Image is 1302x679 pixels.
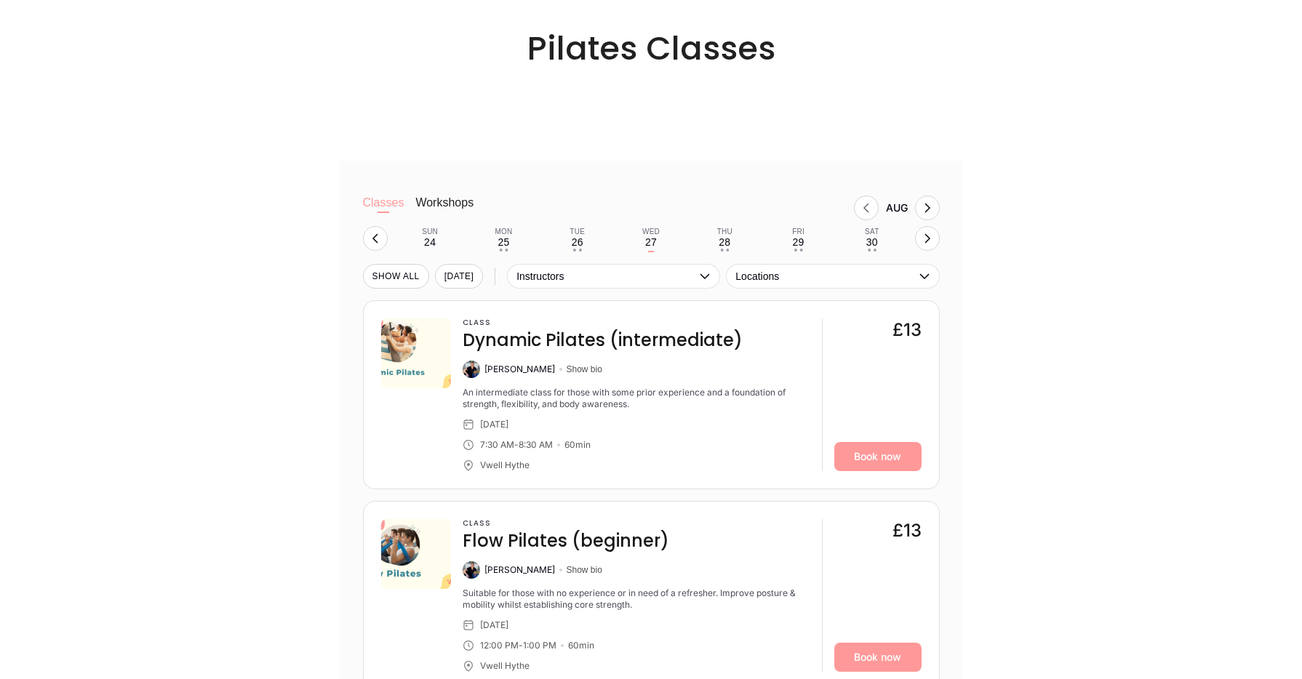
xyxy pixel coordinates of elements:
[726,264,939,289] button: Locations
[735,270,915,282] span: Locations
[834,442,922,471] a: Book now
[495,228,512,236] div: Mon
[480,459,530,471] div: Vwell Hythe
[514,439,519,451] div: -
[415,196,474,225] button: Workshops
[793,236,804,248] div: 29
[381,519,451,589] img: aa553f9f-2931-4451-b727-72da8bd8ddcb.png
[480,640,519,651] div: 12:00 PM
[573,249,582,252] div: • •
[480,619,508,631] div: [DATE]
[499,249,508,252] div: • •
[915,196,940,220] button: Next month, Sep
[497,196,939,220] nav: Month switch
[868,249,876,252] div: • •
[792,228,804,236] div: Fri
[463,561,480,579] img: Svenja O'Connor
[564,439,591,451] div: 60 min
[463,361,480,378] img: Svenja O'Connor
[507,264,720,289] button: Instructors
[435,264,484,289] button: [DATE]
[892,318,922,342] div: £13
[480,439,514,451] div: 7:30 AM
[422,228,438,236] div: Sun
[642,228,660,236] div: Wed
[498,236,509,248] div: 25
[480,660,530,672] div: Vwell Hythe
[435,28,867,70] h2: Pilates Classes
[519,439,553,451] div: 8:30 AM
[866,236,878,248] div: 30
[363,196,404,225] button: Classes
[523,640,556,651] div: 1:00 PM
[879,202,915,214] div: Month Aug
[645,236,657,248] div: 27
[834,643,922,672] a: Book now
[567,564,602,576] button: Show bio
[381,318,451,388] img: ae0a0597-cc0d-4c1f-b89b-51775b502e7a.png
[568,640,594,651] div: 60 min
[717,228,732,236] div: Thu
[854,196,879,220] button: Previous month, Jul
[572,236,583,248] div: 26
[463,587,810,611] div: Suitable for those with no experience or in need of a refresher. Improve posture & mobility whils...
[516,270,696,282] span: Instructors
[567,363,602,375] button: Show bio
[570,228,585,236] div: Tue
[892,519,922,542] div: £13
[463,529,669,553] h4: Flow Pilates (beginner)
[363,264,429,289] button: SHOW All
[794,249,802,252] div: • •
[865,228,879,236] div: Sat
[719,236,730,248] div: 28
[480,419,508,430] div: [DATE]
[463,519,669,528] h3: Class
[463,387,810,410] div: An intermediate class for those with some prior experience and a foundation of strength, flexibil...
[424,236,436,248] div: 24
[484,363,555,375] div: [PERSON_NAME]
[463,318,743,327] h3: Class
[484,564,555,576] div: [PERSON_NAME]
[720,249,729,252] div: • •
[519,640,523,651] div: -
[463,329,743,352] h4: Dynamic Pilates (intermediate)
